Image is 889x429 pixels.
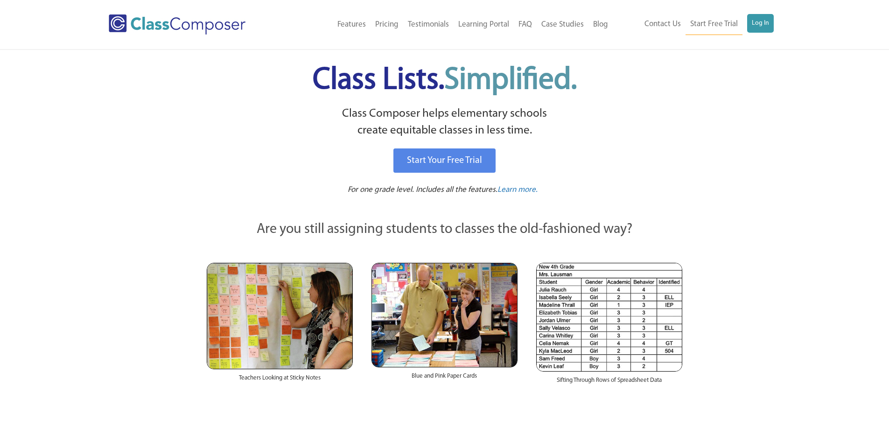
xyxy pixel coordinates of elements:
a: FAQ [514,14,537,35]
div: Sifting Through Rows of Spreadsheet Data [536,372,682,394]
img: Class Composer [109,14,245,35]
img: Blue and Pink Paper Cards [371,263,518,367]
div: Teachers Looking at Sticky Notes [207,369,353,392]
nav: Header Menu [284,14,613,35]
div: Blue and Pink Paper Cards [371,367,518,390]
a: Contact Us [640,14,686,35]
a: Log In [747,14,774,33]
a: Features [333,14,371,35]
img: Spreadsheets [536,263,682,372]
a: Case Studies [537,14,588,35]
span: Simplified. [444,65,577,96]
a: Testimonials [403,14,454,35]
span: Learn more. [497,186,538,194]
img: Teachers Looking at Sticky Notes [207,263,353,369]
p: Are you still assigning students to classes the old-fashioned way? [207,219,683,240]
a: Blog [588,14,613,35]
p: Class Composer helps elementary schools create equitable classes in less time. [205,105,684,140]
a: Start Your Free Trial [393,148,496,173]
nav: Header Menu [613,14,774,35]
a: Start Free Trial [686,14,742,35]
span: Start Your Free Trial [407,156,482,165]
span: For one grade level. Includes all the features. [348,186,497,194]
a: Pricing [371,14,403,35]
a: Learn more. [497,184,538,196]
a: Learning Portal [454,14,514,35]
span: Class Lists. [313,65,577,96]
